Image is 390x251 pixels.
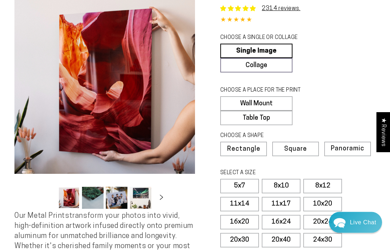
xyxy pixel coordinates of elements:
div: Contact Us Directly [350,212,376,233]
label: 5x7 [220,179,259,194]
a: Single Image [220,44,292,58]
span: Square [284,146,307,153]
button: Load image 3 in gallery view [106,187,127,209]
label: 16x20 [220,215,259,230]
div: Chat widget toggle [329,212,382,233]
div: 4.85 out of 5.0 stars [220,16,376,26]
label: 16x24 [262,215,300,230]
label: 8x12 [303,179,342,194]
label: 20x40 [262,233,300,248]
label: 20x24 [303,215,342,230]
button: Slide left [40,190,56,206]
a: 2314 reviews. [262,6,300,12]
a: 2314 reviews. [220,5,300,13]
button: Load image 4 in gallery view [130,187,151,209]
label: 24x30 [303,233,342,248]
div: Click to open Judge.me floating reviews tab [376,112,390,152]
legend: CHOOSE A SINGLE OR COLLAGE [220,34,311,42]
button: Slide right [153,190,169,206]
label: Table Top [220,111,292,125]
legend: CHOOSE A SHAPE [220,132,311,140]
button: Load image 2 in gallery view [82,187,104,209]
label: 11x14 [220,197,259,212]
label: 20x30 [220,233,259,248]
button: Load image 1 in gallery view [58,187,80,209]
span: Panoramic [331,146,364,153]
label: 11x17 [262,197,300,212]
label: 10x20 [303,197,342,212]
a: Collage [220,58,292,73]
label: 8x10 [262,179,300,194]
legend: CHOOSE A PLACE FOR THE PRINT [220,87,311,95]
span: Rectangle [227,146,260,153]
label: Wall Mount [220,97,292,111]
legend: SELECT A SIZE [220,169,311,177]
